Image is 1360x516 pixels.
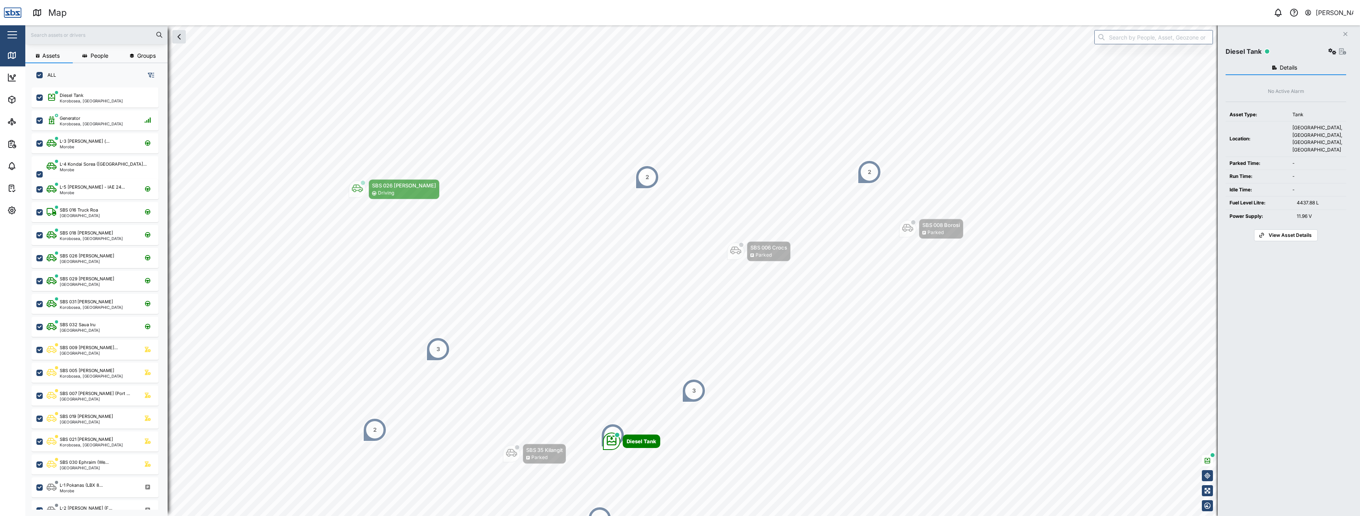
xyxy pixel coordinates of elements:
canvas: Map [25,25,1360,516]
div: Idle Time: [1230,186,1284,194]
div: - [1292,186,1342,194]
div: SBS 005 [PERSON_NAME] [60,367,114,374]
div: 2 [646,173,649,181]
div: SBS 030 Ephraim (We... [60,459,109,466]
div: Morobe [60,145,110,149]
div: Fuel Level Litre: [1230,199,1289,207]
div: [GEOGRAPHIC_DATA] [60,282,114,286]
div: SBS 016 Truck Roa [60,207,98,214]
div: Alarms [21,162,45,170]
div: Korobosea, [GEOGRAPHIC_DATA] [60,122,123,126]
div: 3 [692,386,696,395]
div: Map marker [899,219,963,239]
div: Korobosea, [GEOGRAPHIC_DATA] [60,236,123,240]
div: SBS 009 [PERSON_NAME]... [60,344,118,351]
div: Power Supply: [1230,213,1289,220]
div: 17 [610,431,616,440]
div: Map [21,51,38,60]
div: Morobe [60,168,147,172]
div: SBS 007 [PERSON_NAME] (Port ... [60,390,130,397]
div: [GEOGRAPHIC_DATA] [60,351,118,355]
div: Parked Time: [1230,160,1284,167]
div: Diesel Tank [1226,47,1262,57]
div: grid [32,85,167,510]
div: SBS 019 [PERSON_NAME] [60,413,113,420]
div: Map marker [349,179,440,199]
div: Map marker [635,165,659,189]
div: Map [48,6,67,20]
div: Assets [21,95,45,104]
label: ALL [43,72,56,78]
div: 2 [868,168,871,176]
span: Groups [137,53,156,59]
div: [GEOGRAPHIC_DATA] [60,214,100,217]
div: L-5 [PERSON_NAME] - IAE 24... [60,184,125,191]
div: SBS 029 [PERSON_NAME] [60,276,114,282]
div: Map marker [682,379,706,403]
div: Map marker [601,423,625,447]
button: [PERSON_NAME] [1304,7,1354,18]
div: Generator [60,115,80,122]
div: 4437.88 L [1297,199,1342,207]
div: L-3 [PERSON_NAME] (... [60,138,110,145]
span: Assets [42,53,60,59]
div: Korobosea, [GEOGRAPHIC_DATA] [60,443,123,447]
a: View Asset Details [1254,229,1317,241]
div: [GEOGRAPHIC_DATA] [60,397,130,401]
div: L-2 [PERSON_NAME] (F... [60,505,112,512]
div: [GEOGRAPHIC_DATA], [GEOGRAPHIC_DATA], [GEOGRAPHIC_DATA], [GEOGRAPHIC_DATA] [1292,124,1342,153]
div: Morobe [60,489,103,493]
span: People [91,53,108,59]
div: SBS 35 Kilangit [526,446,563,454]
div: Reports [21,140,47,148]
div: Location: [1230,135,1284,143]
div: L-4 Kondai Sorea ([GEOGRAPHIC_DATA]... [60,161,147,168]
div: SBS 032 Saua Iru [60,321,96,328]
input: Search assets or drivers [30,29,163,41]
div: [PERSON_NAME] [1316,8,1354,18]
div: 11.96 V [1297,213,1342,220]
div: Run Time: [1230,173,1284,180]
div: Diesel Tank [627,437,656,445]
div: SBS 018 [PERSON_NAME] [60,230,113,236]
div: Map marker [858,160,881,184]
div: 2 [373,425,377,434]
span: View Asset Details [1269,230,1312,241]
div: Parked [531,454,548,461]
div: Map marker [503,444,566,464]
div: Driving [378,189,394,197]
div: Korobosea, [GEOGRAPHIC_DATA] [60,374,123,378]
img: Main Logo [4,4,21,21]
div: SBS 008 Borosi [922,221,960,229]
input: Search by People, Asset, Geozone or Place [1094,30,1213,44]
div: Parked [927,229,944,236]
div: SBS 021 [PERSON_NAME] [60,436,113,443]
span: Details [1280,65,1297,70]
div: Map marker [363,418,387,442]
div: Tasks [21,184,42,193]
div: Asset Type: [1230,111,1284,119]
div: Map marker [603,433,660,450]
div: Korobosea, [GEOGRAPHIC_DATA] [60,305,123,309]
div: Korobosea, [GEOGRAPHIC_DATA] [60,99,123,103]
div: Tank [1292,111,1342,119]
div: [GEOGRAPHIC_DATA] [60,420,113,424]
div: Parked [756,251,772,259]
div: SBS 026 [PERSON_NAME] [60,253,114,259]
div: [GEOGRAPHIC_DATA] [60,328,100,332]
div: 3 [436,345,440,353]
div: SBS 006 Crocs [750,244,787,251]
div: Map marker [727,241,791,261]
div: Map marker [426,337,450,361]
div: - [1292,160,1342,167]
div: L-1 Pokanas (LBX 8... [60,482,103,489]
div: Settings [21,206,49,215]
div: Sites [21,117,40,126]
div: [GEOGRAPHIC_DATA] [60,259,114,263]
div: Morobe [60,191,125,195]
div: - [1292,173,1342,180]
div: Diesel Tank [60,92,83,99]
div: [GEOGRAPHIC_DATA] [60,466,109,470]
div: SBS 031 [PERSON_NAME] [60,299,113,305]
div: Dashboard [21,73,56,82]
